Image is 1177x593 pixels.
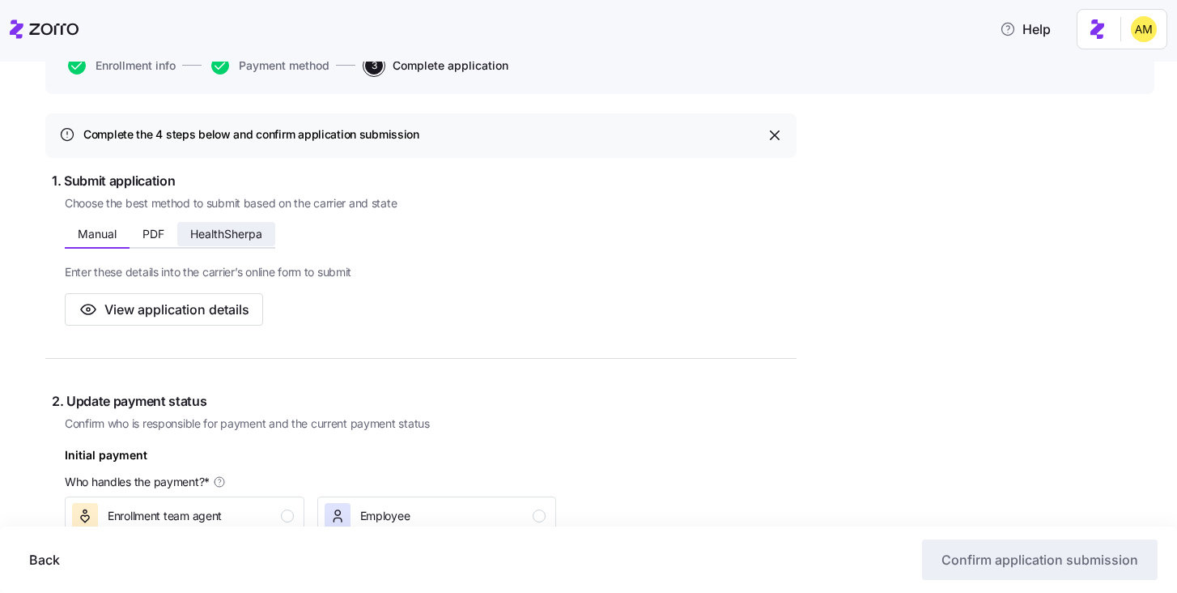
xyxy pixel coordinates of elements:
a: Payment method [208,57,329,75]
span: 3 [365,57,383,75]
button: Back [16,540,73,580]
a: Enrollment info [65,57,176,75]
span: Enrollment team agent [108,508,222,524]
span: Complete application [393,60,508,71]
span: 2. Update payment status [52,391,797,412]
button: Enrollment info [68,57,176,75]
div: Complete the 4 steps below and confirm application submission [83,127,767,143]
span: Confirm who is responsible for payment and the current payment status [65,416,556,432]
img: dfaaf2f2725e97d5ef9e82b99e83f4d7 [1131,16,1157,42]
button: 3Complete application [365,57,508,75]
span: Back [29,550,60,570]
span: Choose the best method to submit based on the carrier and state [65,195,397,211]
span: Payment method [239,60,329,71]
button: Help [987,13,1064,45]
a: 3Complete application [362,57,508,75]
span: Who handles the payment? * [65,474,210,490]
button: View application details [65,293,263,326]
span: View application details [104,300,249,319]
span: Employee [360,508,410,524]
span: Manual [78,228,117,240]
span: Enter these details into the carrier’s online form to submit [65,264,550,280]
button: Payment method [211,57,329,75]
span: Help [1000,19,1051,39]
span: 1. Submit application [52,171,797,191]
span: PDF [142,228,164,240]
span: Enrollment info [96,60,176,71]
button: Confirm application submission [922,540,1158,580]
span: Confirm application submission [941,550,1138,570]
span: HealthSherpa [190,228,262,240]
div: Initial payment [65,446,147,471]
